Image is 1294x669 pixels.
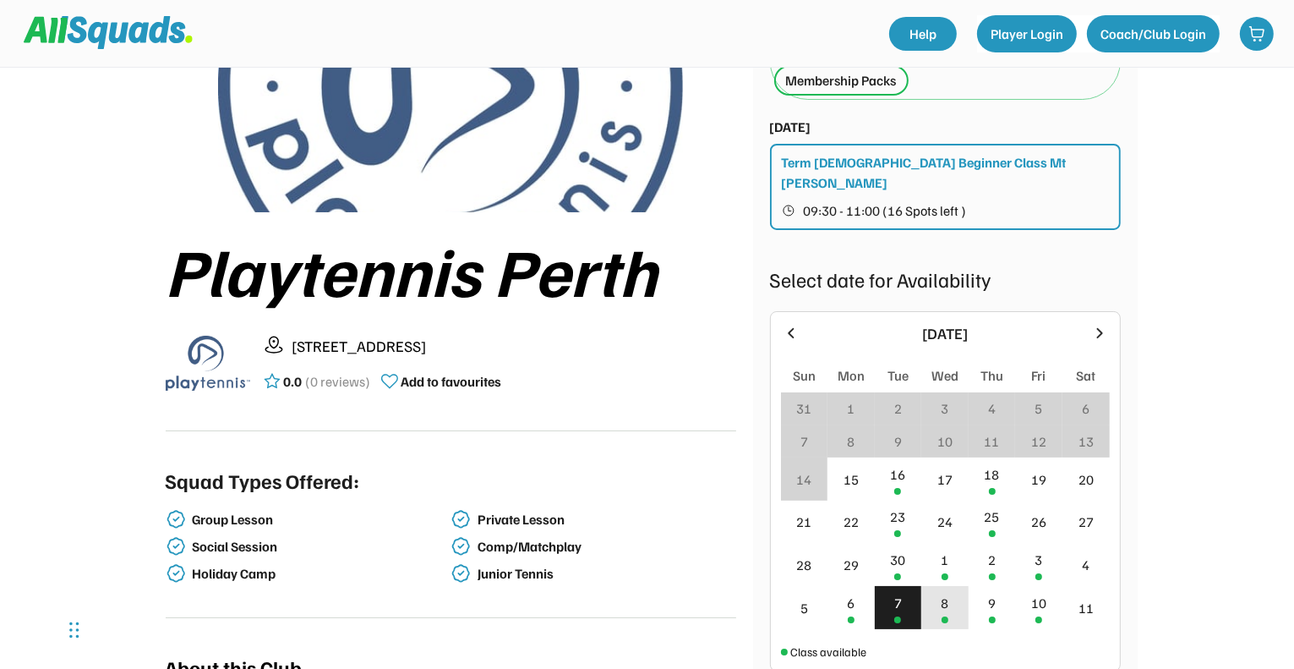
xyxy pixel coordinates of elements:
div: 1 [847,398,854,419]
div: 30 [890,550,905,570]
img: check-verified-01.svg [450,509,471,529]
div: 2 [894,398,902,419]
div: Playtennis Perth [166,233,736,307]
div: Add to favourites [401,371,502,392]
div: 3 [1035,550,1043,570]
div: Holiday Camp [193,566,448,582]
div: 25 [985,507,1000,527]
div: 1 [941,550,948,570]
div: Wed [931,365,958,386]
div: Class available [791,643,867,661]
div: Social Session [193,539,448,555]
div: 27 [1078,512,1094,532]
div: Sun [793,365,816,386]
button: 09:30 - 11:00 (16 Spots left ) [782,200,1111,222]
div: 9 [988,593,996,613]
div: 16 [890,464,905,485]
img: shopping-cart-01%20%281%29.svg [1248,25,1265,42]
a: Help [889,17,957,51]
img: Squad%20Logo.svg [24,16,193,48]
div: 10 [1031,593,1046,613]
img: check-verified-01.svg [166,563,186,584]
div: 10 [937,431,953,452]
div: 29 [844,555,859,575]
div: 18 [985,464,1000,485]
div: [STREET_ADDRESS] [292,335,736,358]
div: 14 [796,469,811,490]
div: Squad Types Offered: [166,465,360,496]
div: Mon [838,365,865,386]
div: 22 [844,512,859,532]
div: 5 [800,598,808,618]
div: Junior Tennis [478,566,733,582]
div: 15 [844,469,859,490]
img: check-verified-01.svg [450,536,471,557]
div: 4 [1082,555,1089,575]
img: check-verified-01.svg [450,563,471,584]
img: check-verified-01.svg [166,509,186,529]
div: Term [DEMOGRAPHIC_DATA] Beginner Class Mt [PERSON_NAME] [782,152,1111,193]
div: 4 [988,398,996,419]
div: Thu [980,365,1003,386]
div: Membership Packs [786,70,897,90]
div: 11 [985,431,1000,452]
div: 24 [937,512,953,532]
div: [DATE] [770,117,811,137]
div: 6 [1082,398,1089,419]
div: 6 [847,593,854,613]
div: 17 [937,469,953,490]
div: 8 [941,593,948,613]
div: 8 [847,431,854,452]
button: Coach/Club Login [1087,15,1220,52]
div: Select date for Availability [770,264,1121,294]
div: 20 [1078,469,1094,490]
div: 5 [1035,398,1043,419]
div: Group Lesson [193,512,448,528]
img: check-verified-01.svg [166,536,186,557]
div: Comp/Matchplay [478,539,733,555]
div: Sat [1076,365,1095,386]
div: 3 [941,398,948,419]
div: 2 [988,550,996,570]
button: Player Login [977,15,1077,52]
div: 19 [1031,469,1046,490]
div: 21 [796,512,811,532]
div: 9 [894,431,902,452]
div: 23 [890,507,905,527]
div: Private Lesson [478,512,733,528]
div: 7 [800,431,808,452]
div: 12 [1031,431,1046,452]
div: 13 [1078,431,1094,452]
div: 0.0 [284,371,303,392]
div: Fri [1032,365,1046,386]
div: 31 [796,398,811,419]
span: 09:30 - 11:00 (16 Spots left ) [804,204,967,217]
div: [DATE] [810,322,1081,345]
div: 26 [1031,512,1046,532]
img: playtennis%20blue%20logo%201.png [166,321,250,405]
div: (0 reviews) [306,371,371,392]
div: Tue [887,365,909,386]
div: 28 [796,555,811,575]
div: 11 [1078,598,1094,618]
div: 7 [894,593,902,613]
